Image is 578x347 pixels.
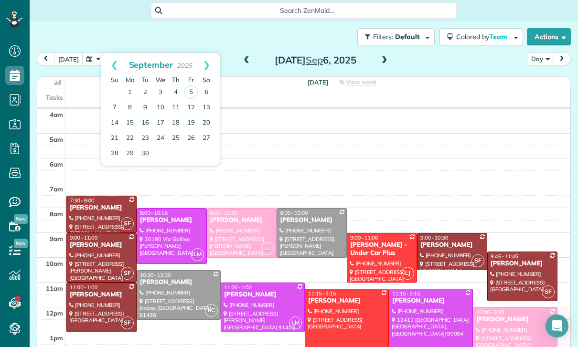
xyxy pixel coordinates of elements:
span: SF [471,254,484,267]
span: 9:00 - 11:00 [350,234,378,241]
span: LM [191,248,204,261]
div: [PERSON_NAME] [476,315,554,324]
div: Open Intercom Messenger [546,315,568,337]
a: 14 [107,116,122,131]
span: Team [489,32,509,41]
div: [PERSON_NAME] - Under Car Plus [350,241,414,257]
a: 20 [199,116,214,131]
a: 17 [153,116,168,131]
span: New [14,239,28,248]
span: 11:15 - 2:15 [308,290,336,297]
span: 12:00 - 3:30 [476,309,504,315]
span: 11:15 - 2:15 [392,290,420,297]
a: 10 [153,100,168,116]
span: September [129,59,173,70]
a: 15 [122,116,138,131]
span: 9am [50,235,63,242]
a: 22 [122,131,138,146]
a: 2 [138,85,153,100]
a: 25 [168,131,183,146]
div: [PERSON_NAME] [210,216,274,224]
span: Monday [126,76,134,84]
span: 9:00 - 10:30 [420,234,448,241]
span: 5am [50,136,63,143]
button: Filters: Default [357,28,435,45]
a: 30 [138,146,153,161]
a: Filters: Default [353,28,435,45]
span: [DATE] [308,78,328,86]
div: [PERSON_NAME] [279,216,344,224]
button: Actions [527,28,571,45]
a: 3 [153,85,168,100]
div: [PERSON_NAME] [69,204,134,212]
span: Tuesday [141,76,149,84]
span: 7:30 - 9:00 [70,197,95,204]
a: 28 [107,146,122,161]
a: 19 [183,116,199,131]
a: 24 [153,131,168,146]
div: [PERSON_NAME] [139,278,218,286]
a: 7 [107,100,122,116]
span: Friday [188,76,194,84]
span: SF [121,316,134,329]
a: 9 [138,100,153,116]
a: 21 [107,131,122,146]
a: 1 [122,85,138,100]
a: 16 [138,116,153,131]
a: 8 [122,100,138,116]
span: Tasks [46,94,63,101]
div: [PERSON_NAME] [139,216,204,224]
span: 8:00 - 10:15 [140,210,168,216]
h2: [DATE] 6, 2025 [256,55,375,65]
a: Next [193,53,220,77]
a: 11 [168,100,183,116]
div: [PERSON_NAME] [490,260,555,268]
span: 10:30 - 12:30 [140,272,171,278]
a: 29 [122,146,138,161]
span: 10am [46,260,63,267]
span: 11:00 - 1:00 [224,284,252,291]
div: [PERSON_NAME] [392,297,470,305]
button: Day [527,53,554,65]
a: 18 [168,116,183,131]
div: [PERSON_NAME] [420,241,484,249]
a: Prev [101,53,128,77]
span: 2025 [177,62,192,69]
a: 6 [199,85,214,100]
a: 26 [183,131,199,146]
button: prev [37,53,55,65]
span: Default [395,32,420,41]
a: 13 [199,100,214,116]
span: 1pm [50,334,63,342]
span: Thursday [172,76,180,84]
span: 9:00 - 11:00 [70,234,97,241]
span: 8:00 - 10:00 [280,210,308,216]
div: [PERSON_NAME] [308,297,386,305]
span: SF [542,285,555,298]
span: New [14,214,28,224]
button: [DATE] [54,53,83,65]
span: 12pm [46,309,63,317]
button: next [553,53,571,65]
span: 9:45 - 11:45 [491,253,518,260]
span: View week [346,78,376,86]
span: LM [289,316,302,329]
a: 12 [183,100,199,116]
a: 4 [168,85,183,100]
span: 11am [46,284,63,292]
a: 5 [184,85,198,99]
button: Colored byTeam [439,28,523,45]
div: [PERSON_NAME] [224,291,302,299]
span: 8am [50,210,63,218]
span: 11:00 - 1:00 [70,284,97,291]
span: KC [205,304,218,317]
span: 6am [50,160,63,168]
a: 27 [199,131,214,146]
span: LJ [401,267,414,280]
div: [PERSON_NAME] [69,291,134,299]
span: Sep [306,54,323,66]
a: 23 [138,131,153,146]
span: 8:00 - 10:00 [210,210,238,216]
span: Saturday [203,76,210,84]
div: [PERSON_NAME] [69,241,134,249]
